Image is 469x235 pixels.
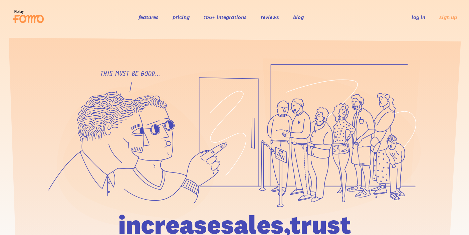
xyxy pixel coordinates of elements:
a: log in [412,14,425,20]
a: sign up [439,14,457,21]
a: features [139,14,159,20]
a: 106+ integrations [204,14,247,20]
a: pricing [173,14,190,20]
a: blog [293,14,304,20]
a: reviews [261,14,279,20]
